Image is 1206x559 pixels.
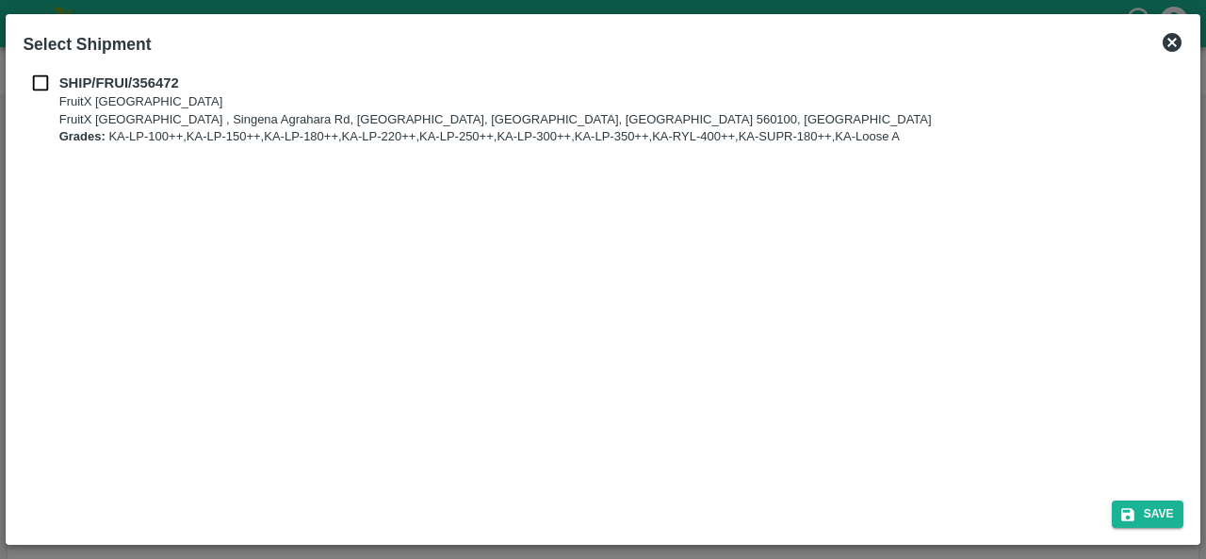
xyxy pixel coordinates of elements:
[23,35,151,54] b: Select Shipment
[59,93,932,111] p: FruitX [GEOGRAPHIC_DATA]
[59,129,106,143] b: Grades:
[1112,501,1183,528] button: Save
[59,128,932,146] p: KA-LP-100++,KA-LP-150++,KA-LP-180++,KA-LP-220++,KA-LP-250++,KA-LP-300++,KA-LP-350++,KA-RYL-400++,...
[59,111,932,129] p: FruitX [GEOGRAPHIC_DATA] , Singena Agrahara Rd, [GEOGRAPHIC_DATA], [GEOGRAPHIC_DATA], [GEOGRAPHIC...
[59,75,179,90] b: SHIP/FRUI/356472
